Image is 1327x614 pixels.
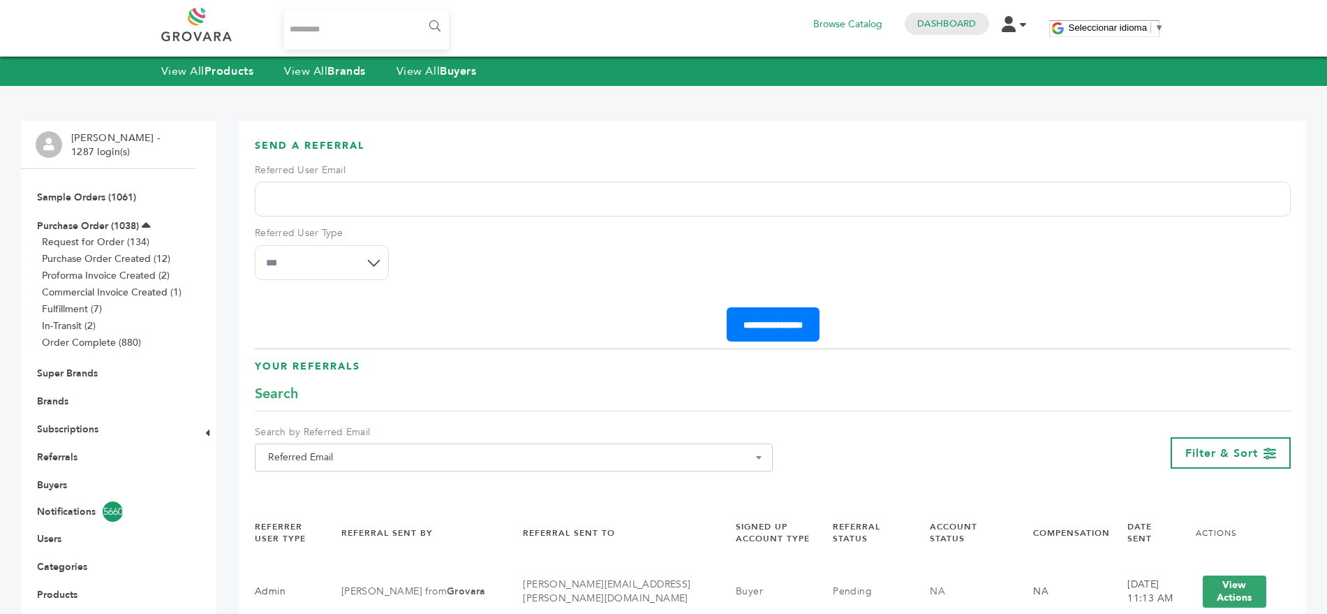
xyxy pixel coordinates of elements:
[1033,527,1110,539] a: COMPENSATION
[37,395,68,408] a: Brands
[255,163,1291,177] label: Referred User Email
[262,448,765,467] span: Referred Email
[736,585,763,598] a: Buyer
[930,521,977,544] a: ACCOUNT STATUS
[1155,22,1164,33] span: ▼
[833,585,872,598] a: Pending
[1203,576,1266,608] button: View Actions
[736,521,810,544] a: SIGNED UP ACCOUNT TYPE
[523,527,615,539] a: REFERRAL SENT TO
[103,502,123,522] span: 5660
[930,585,945,598] a: NA
[161,64,254,79] a: View AllProducts
[396,64,477,79] a: View AllBuyers
[37,588,77,601] a: Products
[1185,446,1258,461] span: Filter & Sort
[1069,22,1164,33] a: Seleccionar idioma​
[341,585,486,598] a: [PERSON_NAME] from
[37,532,61,546] a: Users
[42,319,96,332] a: In-Transit (2)
[42,269,170,282] a: Proforma Invoice Created (2)
[917,17,976,30] a: Dashboard
[255,384,298,404] span: Search
[42,252,170,265] a: Purchase Order Created (12)
[1127,521,1152,544] a: DATE SENT
[71,131,163,159] li: [PERSON_NAME] - 1287 login(s)
[284,64,366,79] a: View AllBrands
[255,425,773,439] label: Search by Referred Email
[37,502,179,522] a: Notifications5660
[255,226,389,240] label: Referred User Type
[255,444,773,472] span: Referred Email
[37,191,136,204] a: Sample Orders (1061)
[42,302,102,316] a: Fulfillment (7)
[255,139,1291,163] h3: Send A Referral
[440,64,476,79] strong: Buyers
[37,423,98,436] a: Subscriptions
[37,219,139,233] a: Purchase Order (1038)
[1178,509,1273,557] th: Actions
[37,560,87,573] a: Categories
[523,578,690,605] a: [PERSON_NAME][EMAIL_ADDRESS][PERSON_NAME][DOMAIN_NAME]
[37,478,67,492] a: Buyers
[42,235,149,249] a: Request for Order (134)
[327,64,365,79] strong: Brands
[42,286,181,299] a: Commercial Invoice Created (1)
[37,367,98,380] a: Super Brands
[205,64,253,79] strong: Products
[1127,578,1173,605] span: [DATE] 11:13 AM
[37,451,77,464] a: Referrals
[833,521,880,544] a: REFERRAL STATUS
[42,336,141,349] a: Order Complete (880)
[341,527,433,539] a: REFERRAL SENT BY
[1069,22,1148,33] span: Seleccionar idioma
[36,131,62,158] img: profile.png
[255,521,306,544] a: REFERRER USER TYPE
[284,10,450,50] input: Search...
[813,17,882,32] a: Browse Catalog
[255,360,1291,384] h3: Your Referrals
[447,585,486,598] b: Grovara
